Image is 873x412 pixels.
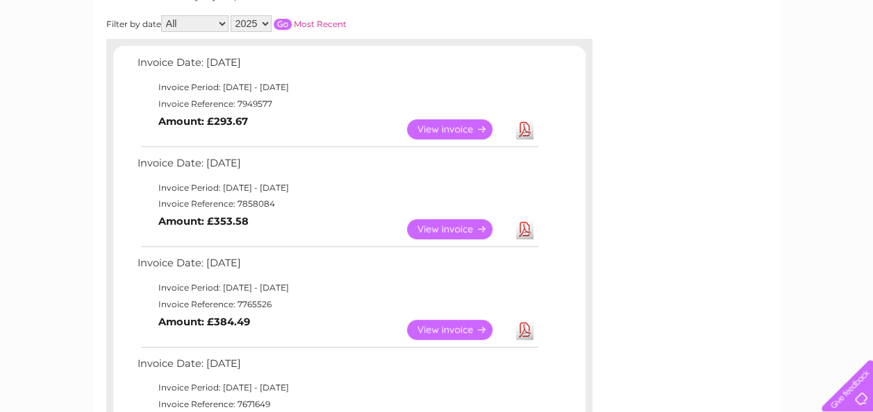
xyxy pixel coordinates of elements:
[407,219,509,239] a: View
[702,59,744,69] a: Telecoms
[516,320,533,340] a: Download
[134,254,540,280] td: Invoice Date: [DATE]
[294,19,347,29] a: Most Recent
[158,316,250,328] b: Amount: £384.49
[516,119,533,139] a: Download
[629,59,655,69] a: Water
[663,59,694,69] a: Energy
[134,379,540,396] td: Invoice Period: [DATE] - [DATE]
[134,280,540,296] td: Invoice Period: [DATE] - [DATE]
[407,320,509,340] a: View
[106,15,471,32] div: Filter by date
[134,354,540,380] td: Invoice Date: [DATE]
[134,79,540,96] td: Invoice Period: [DATE] - [DATE]
[134,296,540,313] td: Invoice Reference: 7765526
[109,8,765,67] div: Clear Business is a trading name of Verastar Limited (registered in [GEOGRAPHIC_DATA] No. 3667643...
[752,59,772,69] a: Blog
[158,215,249,228] b: Amount: £353.58
[516,219,533,239] a: Download
[158,115,248,128] b: Amount: £293.67
[781,59,815,69] a: Contact
[31,36,101,78] img: logo.png
[611,7,707,24] a: 0333 014 3131
[134,53,540,79] td: Invoice Date: [DATE]
[134,96,540,112] td: Invoice Reference: 7949577
[134,154,540,180] td: Invoice Date: [DATE]
[407,119,509,139] a: View
[134,180,540,196] td: Invoice Period: [DATE] - [DATE]
[827,59,860,69] a: Log out
[134,196,540,212] td: Invoice Reference: 7858084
